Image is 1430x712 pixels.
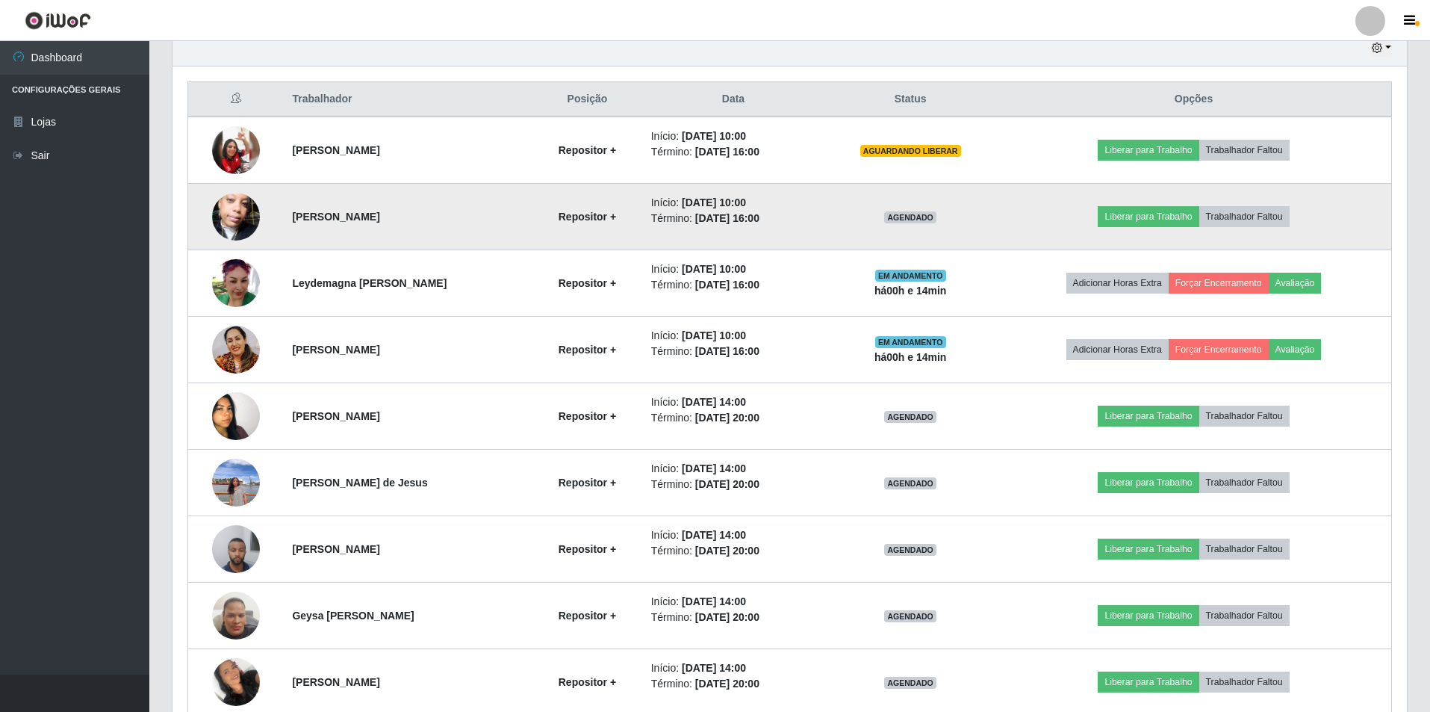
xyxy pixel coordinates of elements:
strong: Leydemagna [PERSON_NAME] [292,277,447,289]
span: AGUARDANDO LIBERAR [860,145,961,157]
strong: [PERSON_NAME] de Jesus [292,477,427,489]
time: [DATE] 10:00 [682,329,746,341]
button: Liberar para Trabalho [1098,539,1199,560]
strong: [PERSON_NAME] [292,410,379,422]
strong: Repositor + [559,144,616,156]
time: [DATE] 16:00 [695,345,759,357]
li: Término: [651,543,816,559]
time: [DATE] 16:00 [695,279,759,291]
strong: há 00 h e 14 min [874,351,947,363]
li: Término: [651,676,816,692]
li: Término: [651,277,816,293]
button: Liberar para Trabalho [1098,672,1199,693]
li: Término: [651,410,816,426]
img: 1753494056504.jpeg [212,174,260,259]
img: 1754944379156.jpeg [212,259,260,307]
strong: [PERSON_NAME] [292,676,379,688]
li: Início: [651,594,816,610]
span: EM ANDAMENTO [875,336,946,348]
strong: Repositor + [559,211,616,223]
strong: Repositor + [559,543,616,555]
button: Trabalhador Faltou [1199,672,1290,693]
button: Avaliação [1269,339,1322,360]
button: Trabalhador Faltou [1199,472,1290,493]
li: Término: [651,211,816,226]
button: Forçar Encerramento [1169,339,1269,360]
time: [DATE] 14:00 [682,595,746,607]
strong: [PERSON_NAME] [292,144,379,156]
span: AGENDADO [884,477,936,489]
time: [DATE] 20:00 [695,678,759,690]
strong: [PERSON_NAME] [292,211,379,223]
button: Adicionar Horas Extra [1066,339,1169,360]
button: Liberar para Trabalho [1098,206,1199,227]
button: Trabalhador Faltou [1199,605,1290,626]
img: CoreUI Logo [25,11,91,30]
img: 1759533454795.jpeg [212,307,260,392]
button: Trabalhador Faltou [1199,406,1290,427]
strong: há 00 h e 14 min [874,285,947,297]
li: Início: [651,129,816,144]
li: Término: [651,477,816,492]
img: 1757163801790.jpeg [212,573,260,658]
button: Liberar para Trabalho [1098,605,1199,626]
strong: [PERSON_NAME] [292,344,379,356]
img: 1756655817865.jpeg [212,451,260,514]
th: Data [642,82,825,117]
li: Início: [651,461,816,477]
li: Início: [651,328,816,344]
time: [DATE] 14:00 [682,462,746,474]
th: Trabalhador [283,82,532,117]
time: [DATE] 14:00 [682,662,746,674]
button: Liberar para Trabalho [1098,472,1199,493]
time: [DATE] 14:00 [682,529,746,541]
strong: Repositor + [559,610,616,622]
button: Forçar Encerramento [1169,273,1269,294]
time: [DATE] 20:00 [695,611,759,623]
strong: Repositor + [559,277,616,289]
time: [DATE] 10:00 [682,263,746,275]
span: AGENDADO [884,677,936,689]
span: AGENDADO [884,544,936,556]
button: Liberar para Trabalho [1098,406,1199,427]
span: EM ANDAMENTO [875,270,946,282]
li: Início: [651,527,816,543]
li: Término: [651,344,816,359]
img: 1752023414327.jpeg [212,374,260,459]
button: Liberar para Trabalho [1098,140,1199,161]
li: Início: [651,261,816,277]
li: Início: [651,660,816,676]
time: [DATE] 20:00 [695,478,759,490]
li: Início: [651,195,816,211]
th: Posição [532,82,642,117]
th: Opções [996,82,1391,117]
time: [DATE] 16:00 [695,212,759,224]
li: Início: [651,394,816,410]
li: Término: [651,610,816,625]
time: [DATE] 20:00 [695,412,759,424]
time: [DATE] 10:00 [682,130,746,142]
li: Término: [651,144,816,160]
img: 1755920426111.jpeg [212,517,260,581]
strong: Repositor + [559,676,616,688]
time: [DATE] 14:00 [682,396,746,408]
span: AGENDADO [884,411,936,423]
span: AGENDADO [884,610,936,622]
time: [DATE] 20:00 [695,545,759,557]
strong: Repositor + [559,410,616,422]
span: AGENDADO [884,211,936,223]
strong: [PERSON_NAME] [292,543,379,555]
button: Trabalhador Faltou [1199,140,1290,161]
strong: Geysa [PERSON_NAME] [292,610,414,622]
img: 1749467102101.jpeg [212,126,260,174]
strong: Repositor + [559,344,616,356]
time: [DATE] 10:00 [682,196,746,208]
button: Trabalhador Faltou [1199,206,1290,227]
time: [DATE] 16:00 [695,146,759,158]
button: Adicionar Horas Extra [1066,273,1169,294]
button: Avaliação [1269,273,1322,294]
button: Trabalhador Faltou [1199,539,1290,560]
th: Status [824,82,996,117]
strong: Repositor + [559,477,616,489]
